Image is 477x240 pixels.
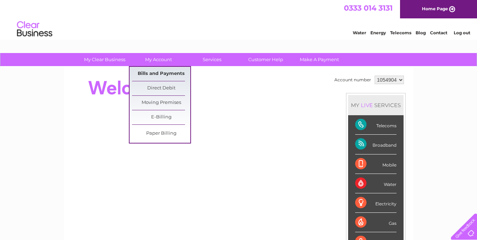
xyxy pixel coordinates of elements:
[355,213,396,232] div: Gas
[359,102,374,109] div: LIVE
[183,53,241,66] a: Services
[132,81,190,95] a: Direct Debit
[17,18,53,40] img: logo.png
[348,95,404,115] div: MY SERVICES
[237,53,295,66] a: Customer Help
[132,110,190,124] a: E-Billing
[333,74,373,86] td: Account number
[355,193,396,213] div: Electricity
[370,30,386,35] a: Energy
[430,30,447,35] a: Contact
[290,53,348,66] a: Make A Payment
[72,4,406,34] div: Clear Business is a trading name of Verastar Limited (registered in [GEOGRAPHIC_DATA] No. 3667643...
[355,115,396,135] div: Telecoms
[416,30,426,35] a: Blog
[353,30,366,35] a: Water
[355,154,396,174] div: Mobile
[132,127,190,141] a: Paper Billing
[454,30,470,35] a: Log out
[129,53,187,66] a: My Account
[76,53,134,66] a: My Clear Business
[132,67,190,81] a: Bills and Payments
[355,174,396,193] div: Water
[390,30,411,35] a: Telecoms
[344,4,393,12] a: 0333 014 3131
[132,96,190,110] a: Moving Premises
[355,135,396,154] div: Broadband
